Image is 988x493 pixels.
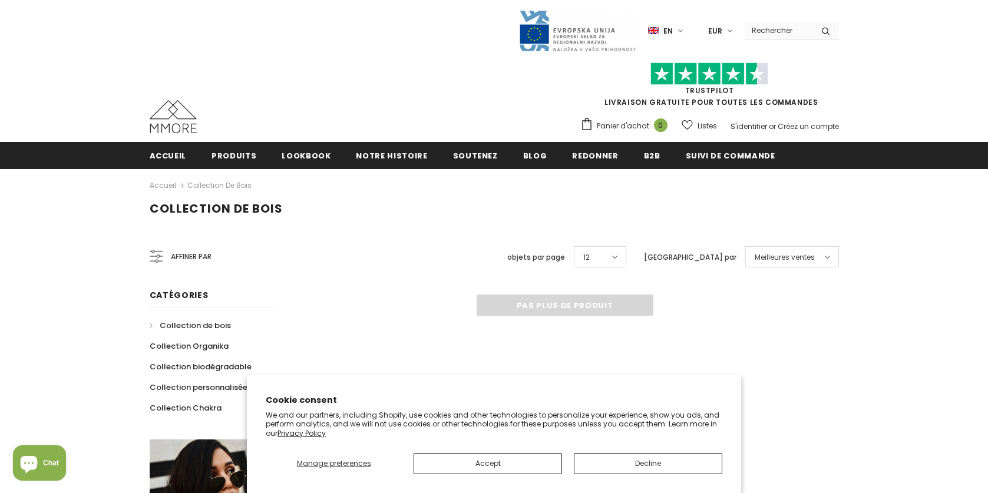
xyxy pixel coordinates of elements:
[644,142,660,168] a: B2B
[685,85,734,95] a: TrustPilot
[686,142,775,168] a: Suivi de commande
[150,100,197,133] img: Cas MMORE
[453,142,498,168] a: soutenez
[518,9,636,52] img: Javni Razpis
[686,150,775,161] span: Suivi de commande
[150,377,247,398] a: Collection personnalisée
[150,178,176,193] a: Accueil
[212,142,256,168] a: Produits
[150,142,187,168] a: Accueil
[150,336,229,356] a: Collection Organika
[523,150,547,161] span: Blog
[150,361,252,372] span: Collection biodégradable
[654,118,668,132] span: 0
[414,453,562,474] button: Accept
[731,121,767,131] a: S'identifier
[769,121,776,131] span: or
[150,150,187,161] span: Accueil
[597,120,649,132] span: Panier d'achat
[150,200,283,217] span: Collection de bois
[277,428,326,438] a: Privacy Policy
[708,25,722,37] span: EUR
[150,315,231,336] a: Collection de bois
[150,289,209,301] span: Catégories
[266,394,722,406] h2: Cookie consent
[572,150,618,161] span: Redonner
[574,453,722,474] button: Decline
[572,142,618,168] a: Redonner
[698,120,717,132] span: Listes
[282,150,331,161] span: Lookbook
[187,180,252,190] a: Collection de bois
[171,250,212,263] span: Affiner par
[755,252,815,263] span: Meilleures ventes
[650,62,768,85] img: Faites confiance aux étoiles pilotes
[150,356,252,377] a: Collection biodégradable
[644,252,736,263] label: [GEOGRAPHIC_DATA] par
[160,320,231,331] span: Collection de bois
[580,68,839,107] span: LIVRAISON GRATUITE POUR TOUTES LES COMMANDES
[453,150,498,161] span: soutenez
[9,445,70,484] inbox-online-store-chat: Shopify online store chat
[682,115,717,136] a: Listes
[507,252,565,263] label: objets par page
[297,458,371,468] span: Manage preferences
[212,150,256,161] span: Produits
[583,252,590,263] span: 12
[778,121,839,131] a: Créez un compte
[150,402,222,413] span: Collection Chakra
[648,26,659,36] img: i-lang-1.png
[745,22,812,39] input: Search Site
[580,117,673,135] a: Panier d'achat 0
[266,411,722,438] p: We and our partners, including Shopify, use cookies and other technologies to personalize your ex...
[150,340,229,352] span: Collection Organika
[523,142,547,168] a: Blog
[644,150,660,161] span: B2B
[150,398,222,418] a: Collection Chakra
[518,25,636,35] a: Javni Razpis
[356,142,427,168] a: Notre histoire
[150,382,247,393] span: Collection personnalisée
[282,142,331,168] a: Lookbook
[663,25,673,37] span: en
[356,150,427,161] span: Notre histoire
[266,453,402,474] button: Manage preferences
